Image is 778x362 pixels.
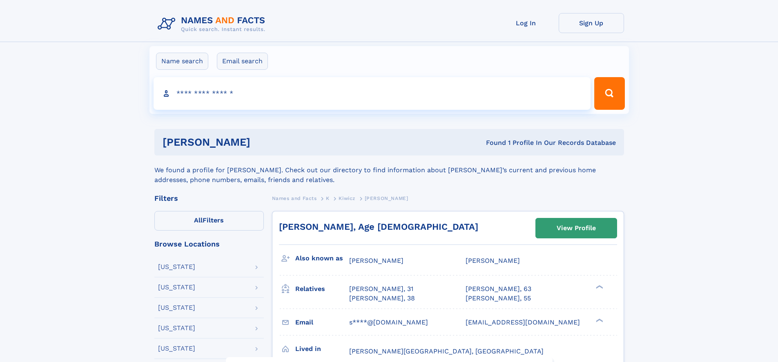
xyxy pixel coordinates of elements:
button: Search Button [594,77,624,110]
h3: Also known as [295,251,349,265]
span: [PERSON_NAME] [466,257,520,264]
span: [PERSON_NAME] [349,257,403,264]
h3: Lived in [295,342,349,356]
div: ❯ [594,318,604,323]
h3: Email [295,315,349,329]
a: View Profile [536,218,617,238]
span: [PERSON_NAME] [365,195,408,201]
label: Filters [154,211,264,231]
label: Email search [217,53,268,70]
img: Logo Names and Facts [154,13,272,35]
h3: Relatives [295,282,349,296]
div: [US_STATE] [158,325,195,331]
div: [US_STATE] [158,345,195,352]
div: ❯ [594,284,604,290]
a: [PERSON_NAME], 55 [466,294,531,303]
div: [US_STATE] [158,284,195,291]
h1: [PERSON_NAME] [163,137,368,147]
label: Name search [156,53,208,70]
div: Browse Locations [154,240,264,248]
a: [PERSON_NAME], 63 [466,284,531,293]
span: [PERSON_NAME][GEOGRAPHIC_DATA], [GEOGRAPHIC_DATA] [349,347,544,355]
a: Kiwicz [339,193,355,203]
div: Filters [154,195,264,202]
a: [PERSON_NAME], 31 [349,284,413,293]
div: View Profile [557,219,596,238]
input: search input [154,77,591,110]
a: Names and Facts [272,193,317,203]
div: [US_STATE] [158,264,195,270]
div: We found a profile for [PERSON_NAME]. Check out our directory to find information about [PERSON_N... [154,155,624,185]
a: [PERSON_NAME], 38 [349,294,415,303]
a: Sign Up [559,13,624,33]
span: K [326,195,330,201]
a: [PERSON_NAME], Age [DEMOGRAPHIC_DATA] [279,222,478,232]
div: [US_STATE] [158,304,195,311]
span: All [194,216,203,224]
a: Log In [493,13,559,33]
span: Kiwicz [339,195,355,201]
div: Found 1 Profile In Our Records Database [368,138,616,147]
a: K [326,193,330,203]
span: [EMAIL_ADDRESS][DOMAIN_NAME] [466,318,580,326]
